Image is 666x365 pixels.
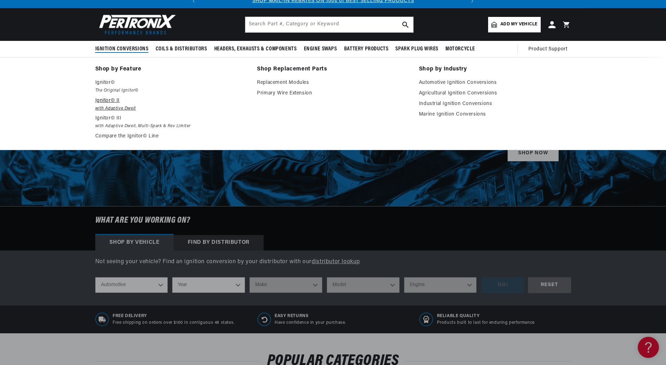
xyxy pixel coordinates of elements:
span: Headers, Exhausts & Components [214,45,297,53]
a: SHOP NOW [508,146,559,161]
p: Ignitor© III [95,114,247,123]
summary: Headers, Exhausts & Components [211,41,300,57]
div: Shop by vehicle [95,235,174,250]
select: Ride Type [95,277,168,293]
select: Year [172,277,245,293]
div: RESET [528,277,571,293]
summary: Battery Products [341,41,392,57]
a: Ignitor© II with Adaptive Dwell [95,97,247,112]
a: Automotive Ignition Conversions [419,79,571,87]
a: Replacement Modules [257,79,409,87]
summary: Ignition Conversions [95,41,152,57]
a: Shop by Industry [419,64,571,74]
a: Industrial Ignition Conversions [419,100,571,108]
em: The Original Ignitor© [95,87,247,94]
span: Product Support [528,45,568,53]
em: with Adaptive Dwell, Multi-Spark & Rev Limiter [95,123,247,130]
p: Not seeing your vehicle? Find an ignition conversion by your distributor with our [95,258,571,267]
summary: Engine Swaps [300,41,341,57]
em: with Adaptive Dwell [95,105,247,112]
p: Free shipping on orders over $100 in contiguous 48 states. [113,320,234,326]
span: Battery Products [344,45,389,53]
h6: What are you working on? [78,206,589,235]
summary: Product Support [528,41,571,58]
span: Add my vehicle [500,21,537,28]
select: Engine [404,277,477,293]
a: Ignitor© III with Adaptive Dwell, Multi-Spark & Rev Limiter [95,114,247,130]
a: distributor lookup [312,259,360,265]
span: Engine Swaps [304,45,337,53]
p: Have confidence in your purchase. [275,320,346,326]
a: Primary Wire Extension [257,89,409,98]
span: Spark Plug Wires [395,45,438,53]
span: Easy Returns [275,313,346,319]
input: Search Part #, Category or Keyword [245,17,413,32]
span: Ignition Conversions [95,45,149,53]
p: Products built to last for enduring performance [437,320,535,326]
a: Marine Ignition Conversions [419,110,571,119]
span: Coils & Distributors [156,45,207,53]
a: Shop Replacement Parts [257,64,409,74]
summary: Motorcycle [442,41,479,57]
button: search button [398,17,413,32]
a: Shop by Feature [95,64,247,74]
summary: Coils & Distributors [152,41,211,57]
a: Ignitor© The Original Ignitor© [95,79,247,94]
summary: Spark Plug Wires [392,41,442,57]
img: Pertronix [95,12,176,37]
span: Motorcycle [445,45,475,53]
select: Make [250,277,322,293]
p: Ignitor© [95,79,247,87]
a: Compare the Ignitor© Line [95,132,247,141]
a: Add my vehicle [488,17,540,32]
p: Ignitor© II [95,97,247,105]
a: Agricultural Ignition Conversions [419,89,571,98]
span: Free Delivery [113,313,234,319]
span: RELIABLE QUALITY [437,313,535,319]
select: Model [327,277,400,293]
div: Find by Distributor [174,235,264,250]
